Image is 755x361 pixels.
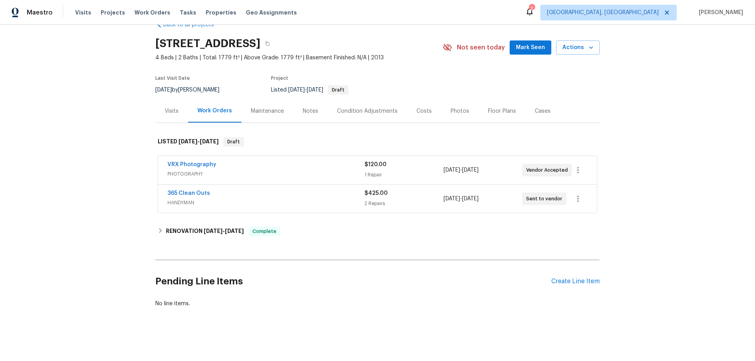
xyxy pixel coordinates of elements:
span: Vendor Accepted [526,166,571,174]
div: by [PERSON_NAME] [155,85,229,95]
h6: RENOVATION [166,227,244,236]
span: Not seen today [457,44,505,51]
span: Tasks [180,10,196,15]
span: [DATE] [444,196,460,202]
span: Draft [329,88,348,92]
span: $120.00 [365,162,387,167]
span: [DATE] [462,196,479,202]
span: [DATE] [155,87,172,93]
span: 4 Beds | 2 Baths | Total: 1779 ft² | Above Grade: 1779 ft² | Basement Finished: N/A | 2013 [155,54,443,62]
a: VRX Photography [168,162,216,167]
span: Actions [562,43,593,53]
div: LISTED [DATE]-[DATE]Draft [155,129,600,154]
a: Back to all projects [155,21,231,29]
span: [GEOGRAPHIC_DATA], [GEOGRAPHIC_DATA] [547,9,659,16]
div: Floor Plans [488,107,516,115]
span: - [288,87,323,93]
span: - [444,195,479,203]
span: [DATE] [462,167,479,173]
div: Work Orders [197,107,232,115]
span: Visits [75,9,91,16]
span: Work Orders [134,9,170,16]
span: [DATE] [200,139,219,144]
span: [PERSON_NAME] [696,9,743,16]
span: [DATE] [307,87,323,93]
span: [DATE] [444,167,460,173]
span: $425.00 [365,191,388,196]
div: No line items. [155,300,600,308]
div: 1 Repair [365,171,443,179]
div: RENOVATION [DATE]-[DATE]Complete [155,222,600,241]
span: Mark Seen [516,43,545,53]
span: - [204,228,244,234]
span: Geo Assignments [246,9,297,16]
span: Projects [101,9,125,16]
span: Complete [249,227,280,235]
span: HANDYMAN [168,199,365,207]
span: - [179,139,219,144]
div: Cases [535,107,551,115]
span: Listed [271,87,348,93]
h6: LISTED [158,137,219,147]
button: Mark Seen [510,40,551,55]
div: Photos [451,107,469,115]
span: Sent to vendor [526,195,565,203]
h2: [STREET_ADDRESS] [155,40,260,48]
span: Project [271,76,288,81]
span: PHOTOGRAPHY [168,170,365,178]
div: Condition Adjustments [337,107,398,115]
span: [DATE] [204,228,223,234]
div: Costs [416,107,432,115]
span: - [444,166,479,174]
div: 2 [529,5,534,13]
div: 2 Repairs [365,200,443,207]
div: Create Line Item [551,278,600,285]
button: Copy Address [260,37,274,51]
div: Notes [303,107,318,115]
div: Visits [165,107,179,115]
button: Actions [556,40,600,55]
span: Properties [206,9,236,16]
span: Draft [224,138,243,146]
span: Last Visit Date [155,76,190,81]
span: [DATE] [225,228,244,234]
span: [DATE] [288,87,305,93]
a: 365 Clean Outs [168,191,210,196]
span: [DATE] [179,139,197,144]
span: Maestro [27,9,53,16]
div: Maintenance [251,107,284,115]
h2: Pending Line Items [155,263,551,300]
